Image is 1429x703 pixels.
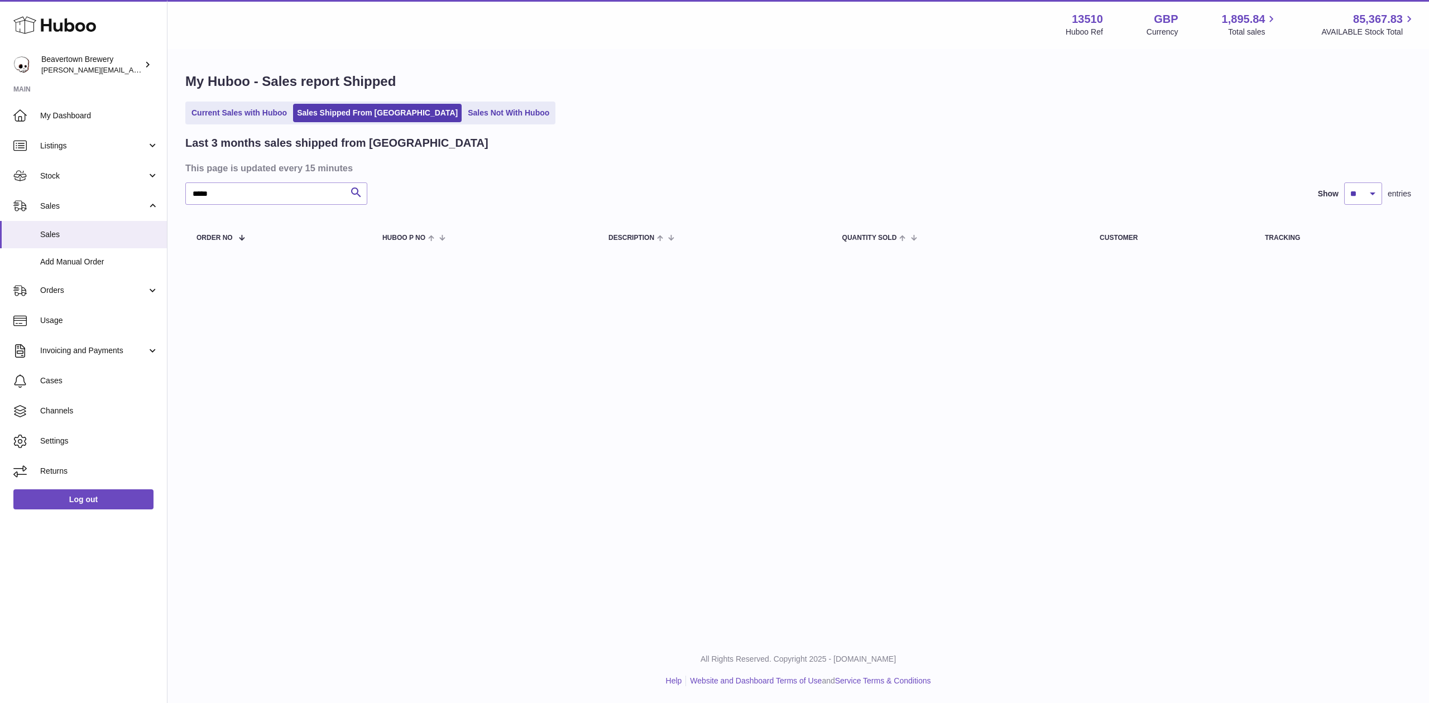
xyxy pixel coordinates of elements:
a: Website and Dashboard Terms of Use [690,676,822,685]
a: Log out [13,489,154,509]
span: Quantity Sold [842,234,897,242]
span: Channels [40,406,159,416]
span: Order No [196,234,233,242]
a: Current Sales with Huboo [188,104,291,122]
span: Cases [40,375,159,386]
div: Customer [1100,234,1243,242]
span: Listings [40,141,147,151]
span: Invoicing and Payments [40,345,147,356]
h1: My Huboo - Sales report Shipped [185,73,1411,90]
a: Sales Not With Huboo [464,104,553,122]
span: 85,367.83 [1353,12,1403,27]
span: Orders [40,285,147,296]
span: Description [608,234,654,242]
span: entries [1388,189,1411,199]
strong: 13510 [1072,12,1103,27]
span: 1,895.84 [1222,12,1265,27]
p: All Rights Reserved. Copyright 2025 - [DOMAIN_NAME] [176,654,1420,665]
img: Matthew.McCormack@beavertownbrewery.co.uk [13,56,30,73]
span: Stock [40,171,147,181]
div: Tracking [1265,234,1400,242]
span: Usage [40,315,159,326]
a: Sales Shipped From [GEOGRAPHIC_DATA] [293,104,462,122]
span: Total sales [1228,27,1278,37]
span: Returns [40,466,159,476]
div: Huboo Ref [1066,27,1103,37]
a: 1,895.84 Total sales [1222,12,1278,37]
a: Help [666,676,682,685]
span: Add Manual Order [40,257,159,267]
span: My Dashboard [40,110,159,121]
li: and [686,676,931,686]
span: Sales [40,229,159,240]
a: Service Terms & Conditions [835,676,931,685]
h3: This page is updated every 15 minutes [185,162,1408,174]
a: 85,367.83 AVAILABLE Stock Total [1321,12,1416,37]
span: Huboo P no [382,234,425,242]
div: Currency [1147,27,1178,37]
span: Settings [40,436,159,446]
h2: Last 3 months sales shipped from [GEOGRAPHIC_DATA] [185,136,488,151]
span: AVAILABLE Stock Total [1321,27,1416,37]
strong: GBP [1154,12,1178,27]
label: Show [1318,189,1339,199]
span: [PERSON_NAME][EMAIL_ADDRESS][PERSON_NAME][DOMAIN_NAME] [41,65,284,74]
span: Sales [40,201,147,211]
div: Beavertown Brewery [41,54,142,75]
